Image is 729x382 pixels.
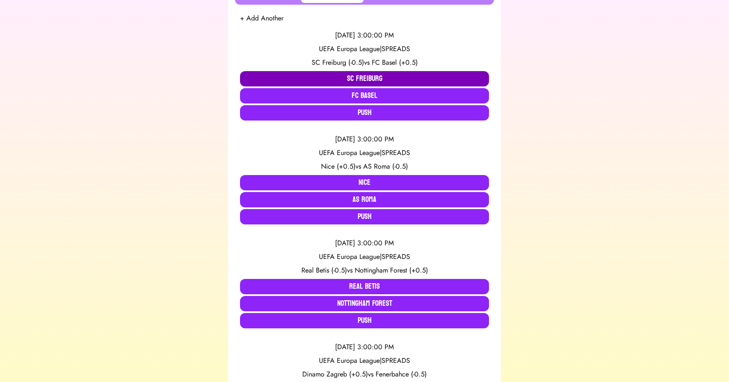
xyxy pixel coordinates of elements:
span: FC Basel (+0.5) [372,57,418,67]
div: vs [240,369,489,379]
button: Nice [240,175,489,190]
div: [DATE] 3:00:00 PM [240,30,489,40]
div: vs [240,161,489,172]
button: Push [240,313,489,328]
div: UEFA Europa League | SPREADS [240,148,489,158]
button: + Add Another [240,13,283,23]
div: [DATE] 3:00:00 PM [240,238,489,248]
span: Nice (+0.5) [321,161,356,171]
span: AS Roma (-0.5) [363,161,408,171]
div: UEFA Europa League | SPREADS [240,44,489,54]
div: vs [240,57,489,68]
span: Fenerbahce (-0.5) [376,369,427,379]
button: Real Betis [240,279,489,294]
div: UEFA Europa League | SPREADS [240,252,489,262]
span: Dinamo Zagreb (+0.5) [302,369,368,379]
div: [DATE] 3:00:00 PM [240,342,489,352]
button: Push [240,209,489,224]
span: Real Betis (-0.5) [301,265,347,275]
button: AS Roma [240,192,489,207]
div: vs [240,265,489,276]
span: Nottingham Forest (+0.5) [355,265,428,275]
div: [DATE] 3:00:00 PM [240,134,489,144]
span: SC Freiburg (-0.5) [312,57,364,67]
button: SC Freiburg [240,71,489,86]
button: Nottingham Forest [240,296,489,311]
div: UEFA Europa League | SPREADS [240,356,489,366]
button: FC Basel [240,88,489,103]
button: Push [240,105,489,121]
